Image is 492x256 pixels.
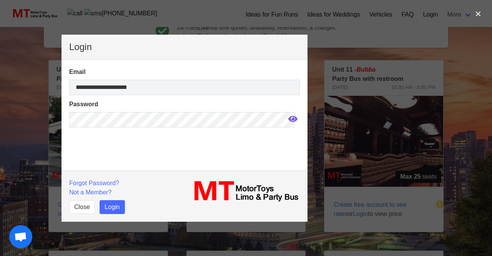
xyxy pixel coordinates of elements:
img: MT_logo_name.png [189,179,300,204]
a: Forgot Password? [69,180,119,186]
div: Open chat [9,225,32,248]
label: Password [69,100,300,109]
iframe: reCAPTCHA [69,132,186,190]
button: Close [69,200,95,214]
p: Login [69,42,300,52]
button: Login [100,200,125,214]
label: Email [69,67,300,77]
a: Not a Member? [69,189,111,196]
